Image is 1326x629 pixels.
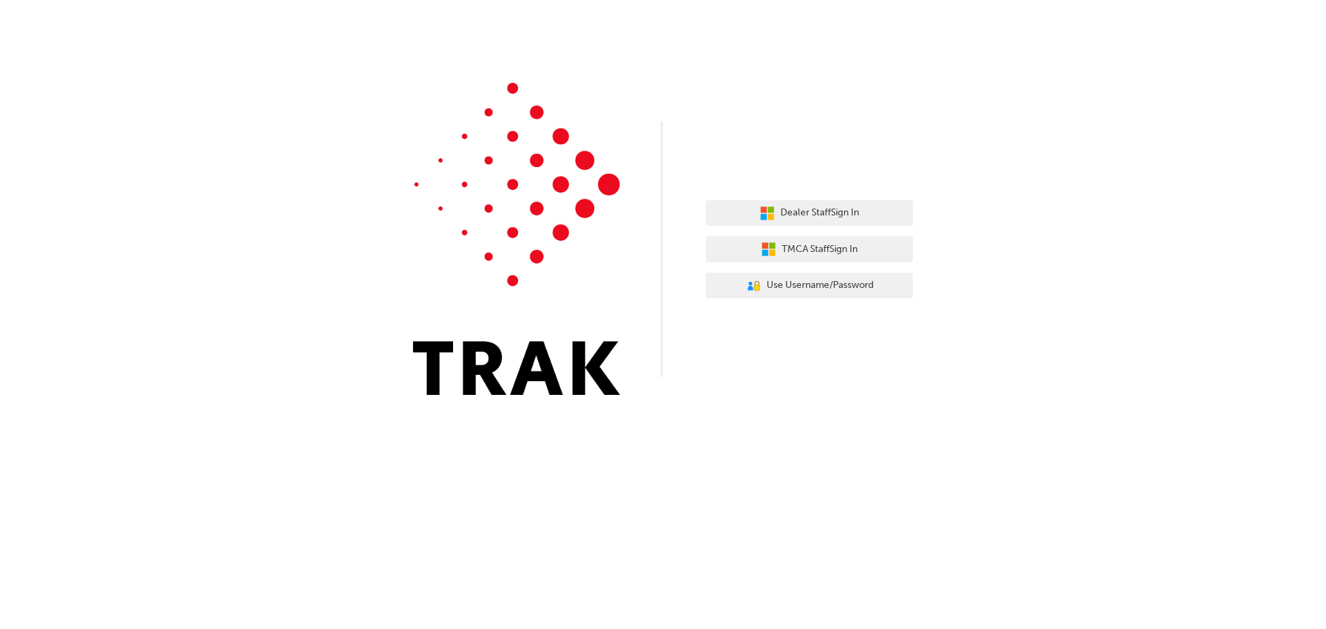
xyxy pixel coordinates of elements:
[706,236,913,262] button: TMCA StaffSign In
[706,200,913,226] button: Dealer StaffSign In
[706,273,913,299] button: Use Username/Password
[767,278,874,293] span: Use Username/Password
[413,83,620,395] img: Trak
[782,242,858,258] span: TMCA Staff Sign In
[780,205,859,221] span: Dealer Staff Sign In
